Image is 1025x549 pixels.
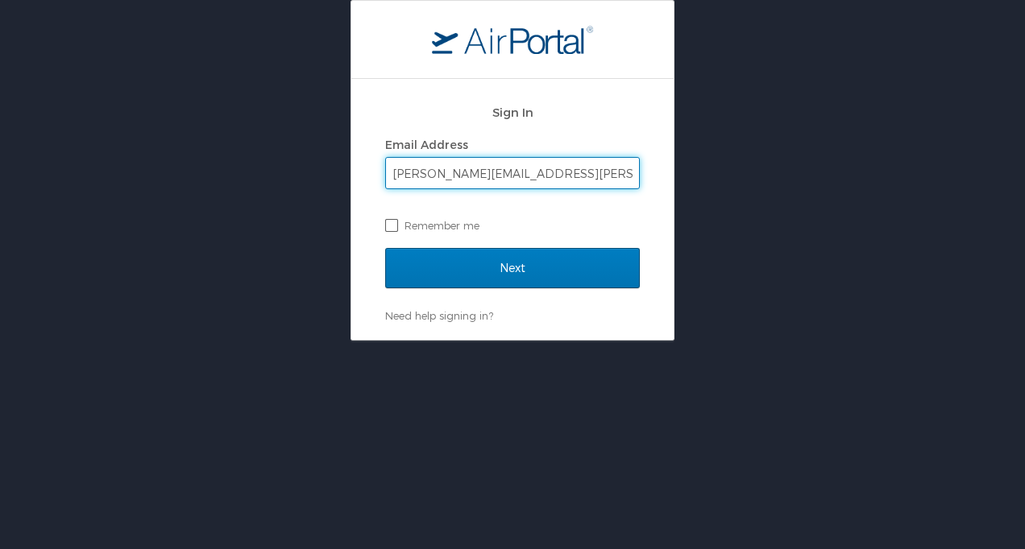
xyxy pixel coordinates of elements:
[385,248,640,288] input: Next
[385,213,640,237] label: Remember me
[432,25,593,54] img: logo
[385,309,493,322] a: Need help signing in?
[385,103,640,122] h2: Sign In
[385,138,468,151] label: Email Address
